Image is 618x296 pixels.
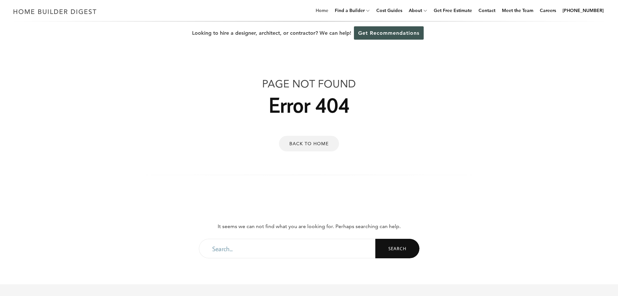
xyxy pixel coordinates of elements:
button: Search [375,239,419,258]
input: Search... [199,239,375,258]
a: Get Recommendations [354,26,424,40]
img: Home Builder Digest [10,5,100,18]
h1: Error 404 [269,89,349,120]
a: Back to Home [279,136,339,151]
span: Search [388,246,406,251]
p: It seems we can not find what you are looking for. Perhaps searching can help. [199,222,419,231]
